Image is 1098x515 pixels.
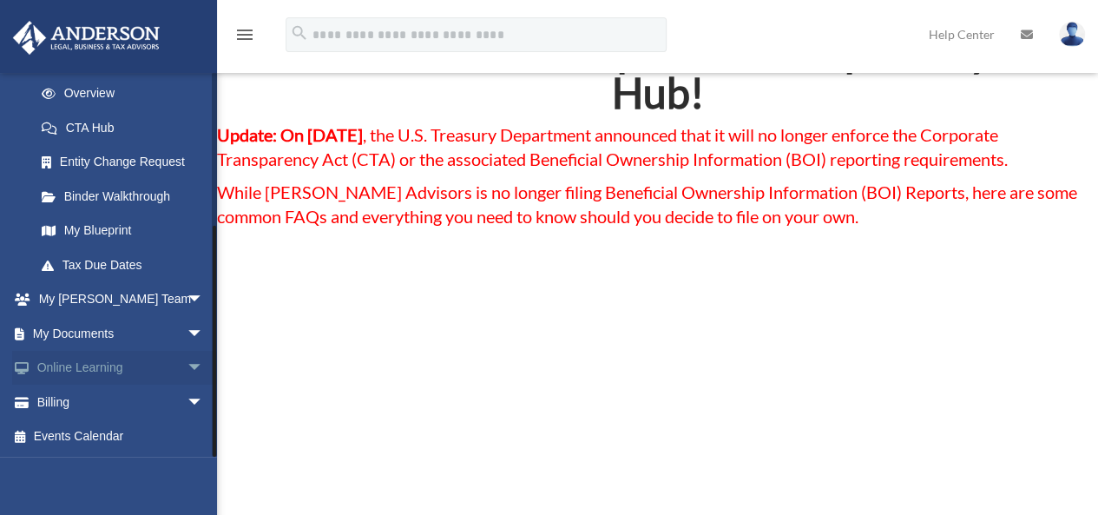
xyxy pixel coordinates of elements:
a: My [PERSON_NAME] Teamarrow_drop_down [12,282,230,317]
a: Entity Change Request [24,145,230,180]
span: , the U.S. Treasury Department announced that it will no longer enforce the Corporate Transparenc... [217,124,1008,169]
a: Tax Due Dates [24,248,230,282]
span: arrow_drop_down [187,385,221,420]
span: While [PERSON_NAME] Advisors is no longer filing Beneficial Ownership Information (BOI) Reports, ... [217,182,1077,227]
i: menu [234,24,255,45]
h2: Welcome to the Corporate Transparency Act Hub! [217,30,1098,122]
a: Billingarrow_drop_down [12,385,230,419]
a: CTA Hub [24,110,221,145]
span: arrow_drop_down [187,282,221,318]
i: search [290,23,309,43]
a: menu [234,30,255,45]
strong: Update: On [DATE] [217,124,363,145]
a: Online Learningarrow_drop_down [12,351,230,386]
a: Binder Walkthrough [24,179,230,214]
a: Overview [24,76,230,111]
img: User Pic [1059,22,1085,47]
a: My Documentsarrow_drop_down [12,316,230,351]
a: My Blueprint [24,214,230,248]
span: arrow_drop_down [187,316,221,352]
a: Events Calendar [12,419,230,454]
span: arrow_drop_down [187,351,221,386]
img: Anderson Advisors Platinum Portal [8,21,165,55]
